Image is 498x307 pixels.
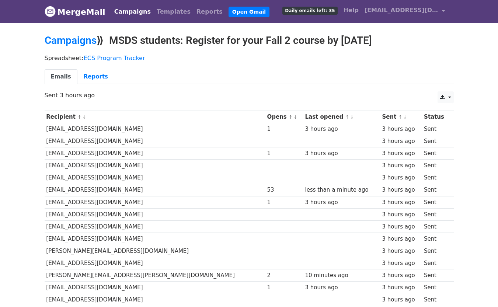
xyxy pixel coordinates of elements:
a: Help [341,3,362,18]
a: ↓ [82,114,86,120]
div: 3 hours ago [305,283,379,292]
th: Sent [380,111,422,123]
div: 3 hours ago [382,259,421,268]
div: 3 hours ago [382,198,421,207]
td: [PERSON_NAME][EMAIL_ADDRESS][PERSON_NAME][DOMAIN_NAME] [45,269,265,282]
td: Sent [422,208,449,220]
td: [EMAIL_ADDRESS][DOMAIN_NAME] [45,257,265,269]
p: Sent 3 hours ago [45,91,454,99]
a: Open Gmail [229,7,269,17]
th: Last opened [303,111,380,123]
div: 3 hours ago [382,296,421,304]
td: Sent [422,196,449,208]
td: [EMAIL_ADDRESS][DOMAIN_NAME] [45,147,265,160]
td: Sent [422,184,449,196]
th: Recipient [45,111,265,123]
td: [PERSON_NAME][EMAIL_ADDRESS][DOMAIN_NAME] [45,245,265,257]
td: Sent [422,135,449,147]
a: ↑ [77,114,81,120]
td: Sent [422,160,449,172]
a: ↓ [293,114,297,120]
span: [EMAIL_ADDRESS][DOMAIN_NAME] [365,6,438,15]
a: ↑ [398,114,403,120]
div: 3 hours ago [305,149,379,158]
a: Templates [154,4,194,19]
div: 3 hours ago [382,210,421,219]
td: Sent [422,123,449,135]
td: Sent [422,294,449,306]
div: 3 hours ago [382,247,421,255]
a: Daily emails left: 35 [279,3,340,18]
td: [EMAIL_ADDRESS][DOMAIN_NAME] [45,220,265,233]
div: 53 [267,186,302,194]
td: Sent [422,282,449,294]
td: [EMAIL_ADDRESS][DOMAIN_NAME] [45,123,265,135]
div: 1 [267,283,302,292]
td: Sent [422,269,449,282]
div: 1 [267,125,302,133]
a: ↑ [289,114,293,120]
td: [EMAIL_ADDRESS][DOMAIN_NAME] [45,294,265,306]
td: [EMAIL_ADDRESS][DOMAIN_NAME] [45,282,265,294]
a: Emails [45,69,77,84]
p: Spreadsheet: [45,54,454,62]
div: 3 hours ago [382,137,421,146]
td: [EMAIL_ADDRESS][DOMAIN_NAME] [45,172,265,184]
div: less than a minute ago [305,186,379,194]
a: ↓ [350,114,354,120]
div: 3 hours ago [305,125,379,133]
td: [EMAIL_ADDRESS][DOMAIN_NAME] [45,135,265,147]
a: Reports [194,4,226,19]
td: [EMAIL_ADDRESS][DOMAIN_NAME] [45,184,265,196]
div: 1 [267,198,302,207]
th: Status [422,111,449,123]
div: 3 hours ago [382,125,421,133]
a: Campaigns [45,34,97,46]
td: Sent [422,147,449,160]
a: Reports [77,69,114,84]
td: Sent [422,233,449,245]
td: [EMAIL_ADDRESS][DOMAIN_NAME] [45,233,265,245]
h2: ⟫ MSDS students: Register for your Fall 2 course by [DATE] [45,34,454,47]
div: 3 hours ago [382,271,421,280]
td: Sent [422,220,449,233]
a: ECS Program Tracker [84,55,145,62]
td: Sent [422,172,449,184]
div: 10 minutes ago [305,271,379,280]
td: [EMAIL_ADDRESS][DOMAIN_NAME] [45,208,265,220]
a: ↓ [403,114,407,120]
td: Sent [422,257,449,269]
td: [EMAIL_ADDRESS][DOMAIN_NAME] [45,160,265,172]
a: ↑ [345,114,349,120]
th: Opens [265,111,303,123]
img: MergeMail logo [45,6,56,17]
div: 3 hours ago [382,149,421,158]
a: MergeMail [45,4,105,20]
div: 1 [267,149,302,158]
div: 3 hours ago [382,235,421,243]
span: Daily emails left: 35 [282,7,337,15]
div: 3 hours ago [382,283,421,292]
td: Sent [422,245,449,257]
div: 2 [267,271,302,280]
div: 3 hours ago [305,198,379,207]
a: [EMAIL_ADDRESS][DOMAIN_NAME] [362,3,448,20]
div: 3 hours ago [382,174,421,182]
a: Campaigns [111,4,154,19]
div: 3 hours ago [382,223,421,231]
div: 3 hours ago [382,186,421,194]
td: [EMAIL_ADDRESS][DOMAIN_NAME] [45,196,265,208]
div: 3 hours ago [382,161,421,170]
